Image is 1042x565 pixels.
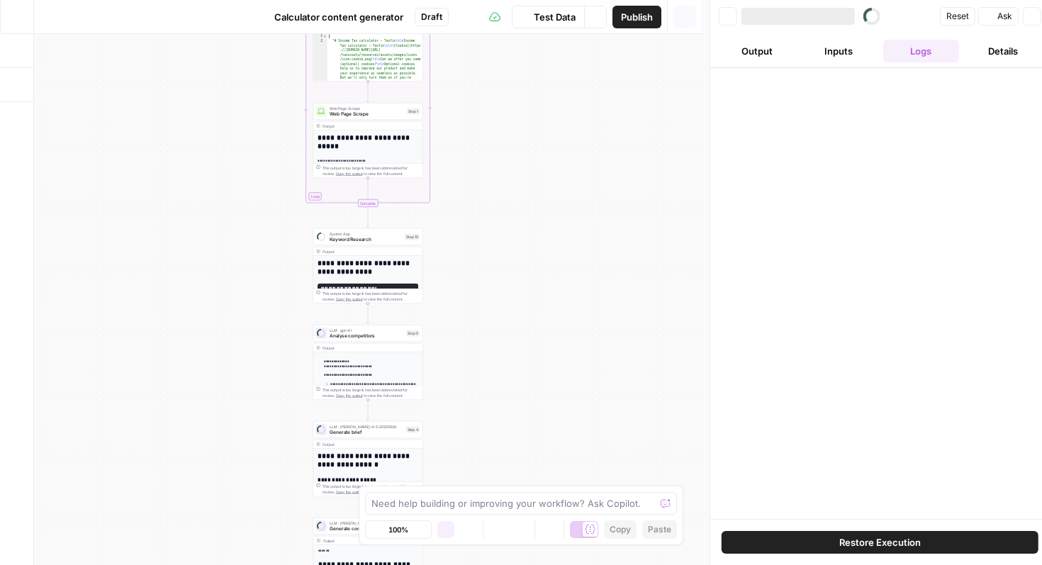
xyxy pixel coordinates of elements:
div: This output is too large & has been abbreviated for review. to view the full content. [323,387,420,398]
button: Reset [940,7,975,26]
div: Output [323,538,403,544]
span: LLM · [PERSON_NAME]-4-5-20250929 [330,424,403,430]
span: Web Page Scrape [330,106,404,111]
div: Output [323,249,403,254]
div: Step 1 [407,108,420,115]
span: Paste [648,523,671,536]
button: Test Data [512,6,584,28]
span: Test Data [534,10,576,24]
span: Publish [621,10,653,24]
div: Loop[ "# Income Tax calculator – Taxfix\n\nIncome Tax calculator – Taxfix\n\n![Cookie](https ://[... [313,6,423,82]
button: Ask [978,7,1019,26]
span: LLM · gpt-4.1 [330,328,403,333]
span: Web Page Scrape [330,111,404,118]
g: Edge from step_10 to step_5 [367,303,369,324]
span: Copy the output [336,297,363,301]
g: Edge from step_3-iteration-end to step_10 [367,207,369,228]
span: LLM · [PERSON_NAME]-opus-4-1-20250805 [330,520,403,526]
div: Output [323,442,403,447]
span: Generate content [330,525,403,532]
div: Complete [313,199,423,207]
span: Reset [946,10,969,23]
div: Output [323,123,403,129]
span: Toggle code folding, rows 1 through 3 [323,34,327,39]
button: Paste [642,520,677,539]
span: Draft [421,11,442,23]
button: Inputs [801,40,878,62]
button: Output [719,40,795,62]
span: Keyword Research [330,236,402,243]
span: Calculator content generator [274,10,403,24]
div: Step 10 [405,234,420,240]
span: System App [330,231,402,237]
span: Copy the output [336,172,363,176]
button: Copy [604,520,637,539]
button: Logs [883,40,959,62]
div: This output is too large & has been abbreviated for review. to view the full content. [323,483,420,495]
span: Ask [997,10,1012,23]
div: This output is too large & has been abbreviated for review. to view the full content. [323,165,420,177]
span: Copy the output [336,393,363,398]
g: Edge from step_3 to step_1 [367,82,369,102]
div: Step 5 [406,330,420,337]
span: Copy [610,523,631,536]
div: Output [323,345,403,351]
button: Restore Execution [722,531,1038,554]
div: Complete [358,199,379,207]
div: 1 [313,34,327,39]
div: This output is too large & has been abbreviated for review. to view the full content. [323,291,420,302]
span: Generate brief [330,429,403,436]
span: Analyse competitors [330,332,403,340]
button: Calculator content generator [253,6,412,28]
span: Copy the output [336,490,363,494]
div: Step 4 [406,427,420,433]
button: Details [965,40,1041,62]
span: 100% [388,524,408,535]
button: Publish [612,6,661,28]
span: Restore Execution [839,535,921,549]
g: Edge from step_5 to step_4 [367,400,369,420]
